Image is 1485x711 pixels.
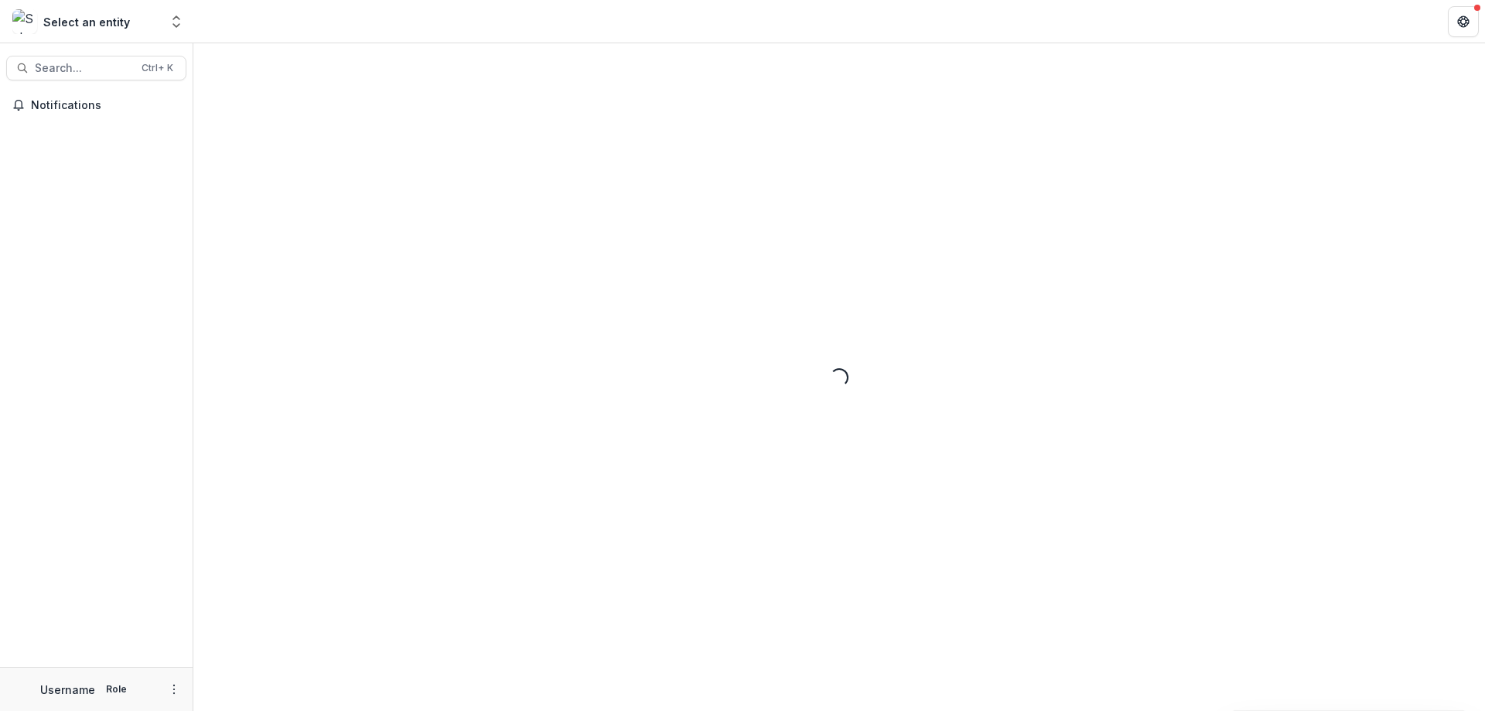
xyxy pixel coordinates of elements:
span: Notifications [31,99,180,112]
button: Notifications [6,93,186,118]
button: Search... [6,56,186,80]
button: Get Help [1448,6,1479,37]
button: More [165,680,183,699]
div: Select an entity [43,14,130,30]
p: Username [40,682,95,698]
button: Open entity switcher [166,6,187,37]
span: Search... [35,62,132,75]
img: Select an entity [12,9,37,34]
div: Ctrl + K [138,60,176,77]
p: Role [101,682,131,696]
